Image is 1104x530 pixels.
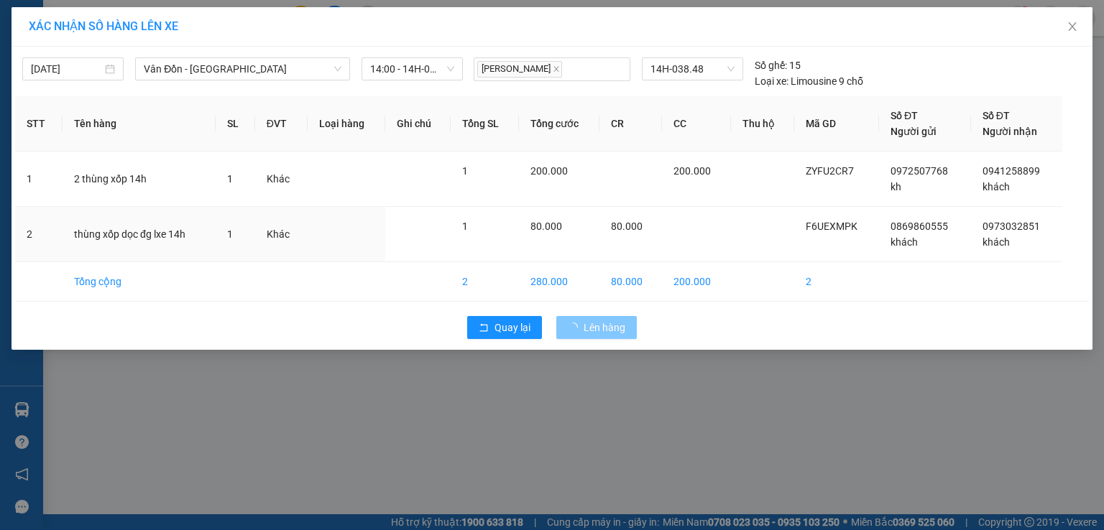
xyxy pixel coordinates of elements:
[63,207,216,262] td: thùng xốp dọc đg lxe 14h
[983,220,1040,232] span: 0973032851
[584,320,625,335] span: Lên hàng
[144,58,341,80] span: Vân Đồn - Hà Nội
[611,220,643,232] span: 80.000
[385,96,451,152] th: Ghi chú
[63,152,216,207] td: 2 thùng xốp 14h
[731,96,794,152] th: Thu hộ
[556,316,637,339] button: Lên hàng
[462,220,468,232] span: 1
[794,262,880,302] td: 2
[479,322,489,334] span: rollback
[891,126,937,137] span: Người gửi
[662,96,731,152] th: CC
[599,262,662,302] td: 80.000
[806,165,854,177] span: ZYFU2CR7
[451,96,519,152] th: Tổng SL
[308,96,385,152] th: Loại hàng
[255,152,308,207] td: Khác
[891,110,918,121] span: Số ĐT
[216,96,255,152] th: SL
[662,262,731,302] td: 200.000
[227,173,233,185] span: 1
[673,165,711,177] span: 200.000
[599,96,662,152] th: CR
[63,96,216,152] th: Tên hàng
[983,126,1037,137] span: Người nhận
[530,165,568,177] span: 200.000
[891,165,948,177] span: 0972507768
[255,96,308,152] th: ĐVT
[806,220,857,232] span: F6UEXMPK
[1067,21,1078,32] span: close
[467,316,542,339] button: rollbackQuay lại
[494,320,530,335] span: Quay lại
[891,181,901,192] span: kh
[983,110,1010,121] span: Số ĐT
[519,96,600,152] th: Tổng cước
[15,207,63,262] td: 2
[370,58,454,80] span: 14:00 - 14H-038.48
[462,165,468,177] span: 1
[31,61,102,77] input: 13/09/2025
[983,165,1040,177] span: 0941258899
[451,262,519,302] td: 2
[63,262,216,302] td: Tổng cộng
[255,207,308,262] td: Khác
[227,228,233,240] span: 1
[755,73,788,89] span: Loại xe:
[29,19,178,33] span: XÁC NHẬN SỐ HÀNG LÊN XE
[568,322,584,333] span: loading
[891,236,918,248] span: khách
[983,181,1010,192] span: khách
[530,220,562,232] span: 80.000
[983,236,1010,248] span: khách
[891,220,948,232] span: 0869860555
[477,61,562,78] span: [PERSON_NAME]
[333,65,342,73] span: down
[755,73,863,89] div: Limousine 9 chỗ
[15,152,63,207] td: 1
[553,65,560,73] span: close
[519,262,600,302] td: 280.000
[755,57,801,73] div: 15
[15,96,63,152] th: STT
[794,96,880,152] th: Mã GD
[650,58,734,80] span: 14H-038.48
[1052,7,1092,47] button: Close
[755,57,787,73] span: Số ghế:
